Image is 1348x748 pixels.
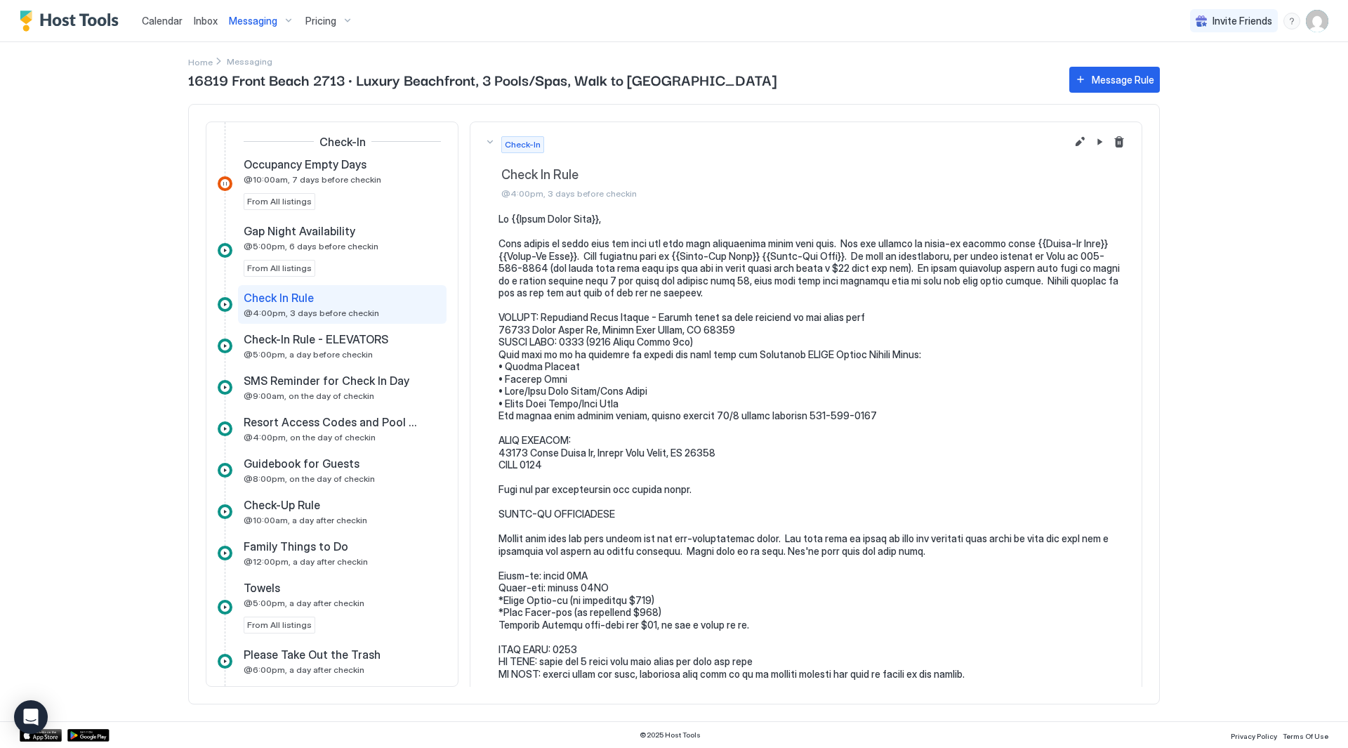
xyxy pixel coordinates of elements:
[244,241,378,251] span: @5:00pm, 6 days before checkin
[1071,133,1088,150] button: Edit message rule
[305,15,336,27] span: Pricing
[142,13,183,28] a: Calendar
[244,224,355,238] span: Gap Night Availability
[244,415,418,429] span: Resort Access Codes and Pool Hours
[470,122,1142,214] button: Check-InCheck In Rule@4:00pm, 3 days before checkin
[1306,10,1328,32] div: User profile
[244,308,379,318] span: @4:00pm, 3 days before checkin
[244,349,373,360] span: @5:00pm, a day before checkin
[1283,13,1300,29] div: menu
[194,13,218,28] a: Inbox
[247,262,312,275] span: From All listings
[247,195,312,208] span: From All listings
[1091,133,1108,150] button: Pause Message Rule
[244,157,366,171] span: Occupancy Empty Days
[247,619,312,631] span: From All listings
[1231,732,1277,740] span: Privacy Policy
[501,188,1128,199] span: @4:00pm, 3 days before checkin
[244,539,348,553] span: Family Things to Do
[188,54,213,69] div: Breadcrumb
[244,664,364,675] span: @6:00pm, a day after checkin
[244,332,388,346] span: Check-In Rule - ELEVATORS
[1283,728,1328,742] a: Terms Of Use
[20,11,125,32] a: Host Tools Logo
[188,54,213,69] a: Home
[244,391,374,401] span: @9:00am, on the day of checkin
[20,729,62,742] a: App Store
[227,56,272,67] span: Breadcrumb
[1069,67,1160,93] button: Message Rule
[244,457,359,471] span: Guidebook for Guests
[1092,72,1154,87] div: Message Rule
[229,15,277,27] span: Messaging
[1212,15,1272,27] span: Invite Friends
[244,515,367,525] span: @10:00am, a day after checkin
[505,138,541,151] span: Check-In
[244,291,314,305] span: Check In Rule
[1283,732,1328,740] span: Terms Of Use
[244,598,364,608] span: @5:00pm, a day after checkin
[244,581,280,595] span: Towels
[244,473,375,484] span: @8:00pm, on the day of checkin
[1111,133,1128,150] button: Delete message rule
[142,15,183,27] span: Calendar
[244,556,368,567] span: @12:00pm, a day after checkin
[188,57,213,67] span: Home
[319,135,366,149] span: Check-In
[244,648,381,662] span: Please Take Out the Trash
[194,15,218,27] span: Inbox
[640,730,701,740] span: © 2025 Host Tools
[188,69,1055,90] span: 16819 Front Beach 2713 · Luxury Beachfront, 3 Pools/Spas, Walk to [GEOGRAPHIC_DATA]
[244,174,381,185] span: @10:00am, 7 days before checkin
[1231,728,1277,742] a: Privacy Policy
[244,374,409,388] span: SMS Reminder for Check In Day
[67,729,110,742] a: Google Play Store
[244,498,320,512] span: Check-Up Rule
[244,432,376,442] span: @4:00pm, on the day of checkin
[14,700,48,734] div: Open Intercom Messenger
[501,167,1128,183] span: Check In Rule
